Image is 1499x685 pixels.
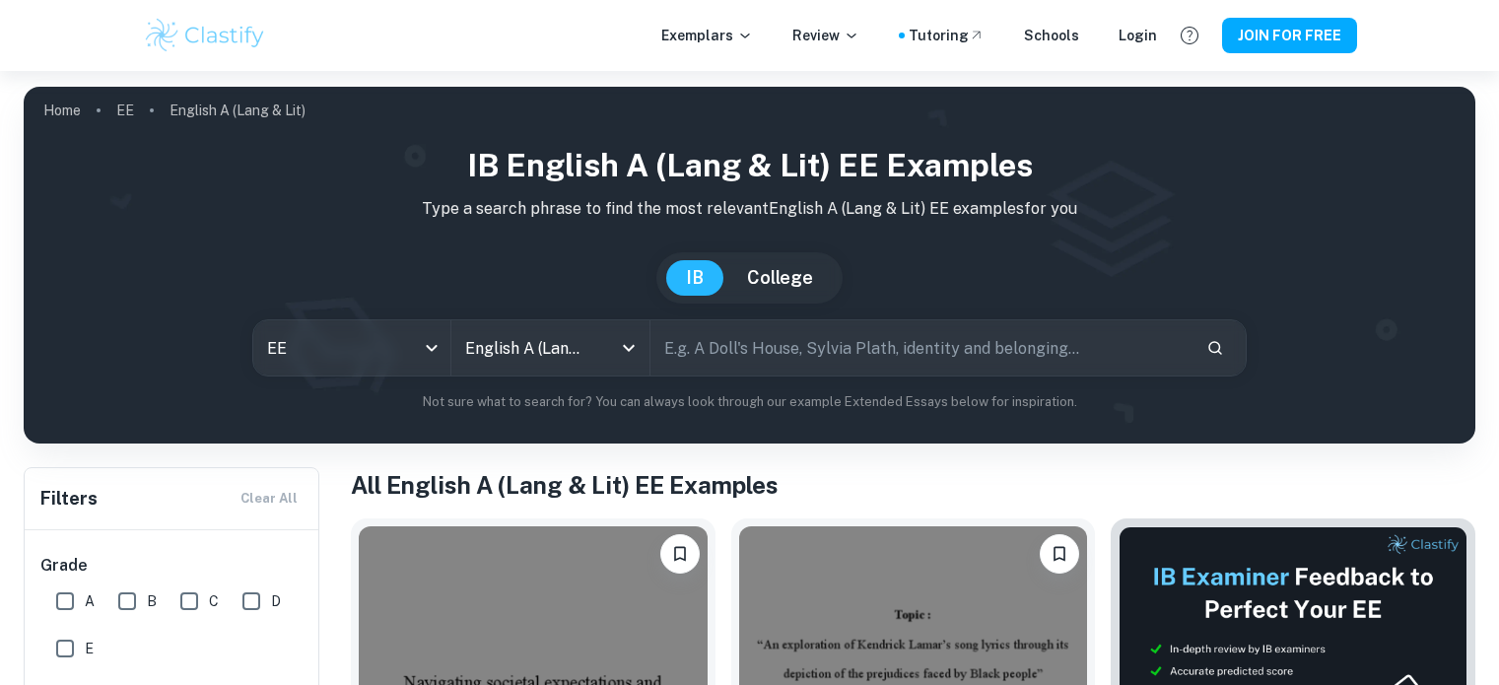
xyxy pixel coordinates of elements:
a: Tutoring [909,25,985,46]
span: C [209,590,219,612]
img: Clastify logo [143,16,268,55]
div: EE [253,320,450,376]
button: Open [615,334,643,362]
h6: Grade [40,554,305,578]
button: Search [1198,331,1232,365]
span: B [147,590,157,612]
a: EE [116,97,134,124]
span: D [271,590,281,612]
h1: IB English A (Lang & Lit) EE examples [39,142,1460,189]
a: Home [43,97,81,124]
button: Please log in to bookmark exemplars [660,534,700,574]
h1: All English A (Lang & Lit) EE Examples [351,467,1475,503]
p: Review [792,25,859,46]
button: IB [666,260,723,296]
p: English A (Lang & Lit) [170,100,306,121]
span: E [85,638,94,659]
button: Help and Feedback [1173,19,1206,52]
input: E.g. A Doll's House, Sylvia Plath, identity and belonging... [650,320,1191,376]
img: profile cover [24,87,1475,444]
button: Please log in to bookmark exemplars [1040,534,1079,574]
span: A [85,590,95,612]
button: College [727,260,833,296]
p: Not sure what to search for? You can always look through our example Extended Essays below for in... [39,392,1460,412]
h6: Filters [40,485,98,513]
p: Type a search phrase to find the most relevant English A (Lang & Lit) EE examples for you [39,197,1460,221]
a: Schools [1024,25,1079,46]
a: Login [1119,25,1157,46]
p: Exemplars [661,25,753,46]
button: JOIN FOR FREE [1222,18,1357,53]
